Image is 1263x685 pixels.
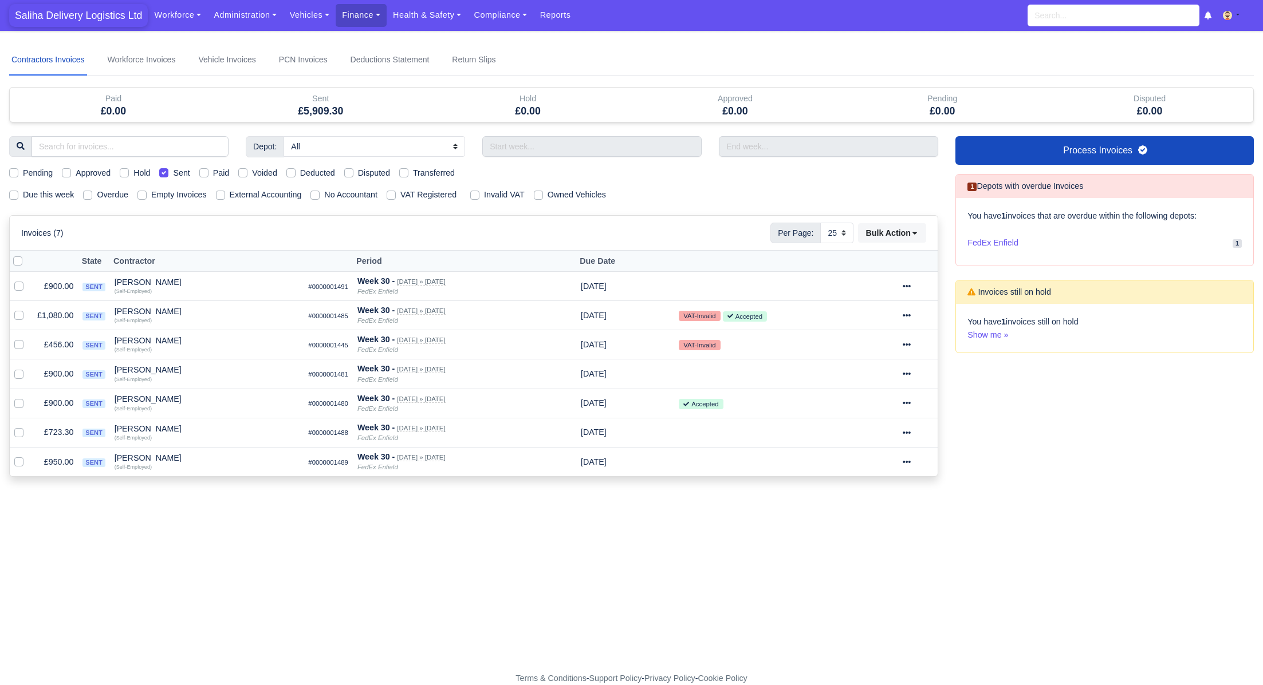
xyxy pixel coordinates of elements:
[76,167,111,180] label: Approved
[348,45,432,76] a: Deductions Statement
[1001,317,1006,326] strong: 1
[173,167,190,180] label: Sent
[82,283,105,291] span: sent
[10,88,217,122] div: Paid
[357,276,395,286] strong: Week 30 -
[581,282,607,291] span: 5 days from now
[305,672,958,685] div: - - -
[207,4,283,26] a: Administration
[397,307,445,315] small: [DATE] » [DATE]
[115,288,152,294] small: (Self-Employed)
[357,335,395,344] strong: Week 30 -
[450,45,498,76] a: Return Slips
[858,223,926,243] div: Bulk Action
[82,312,105,320] span: sent
[115,366,300,374] div: [PERSON_NAME]
[105,45,178,76] a: Workforce Invoices
[308,371,348,378] small: #0000001481
[115,435,152,441] small: (Self-Employed)
[589,674,642,683] a: Support Policy
[115,395,300,403] div: [PERSON_NAME]
[548,188,606,201] label: Owned Vehicles
[424,88,632,122] div: Hold
[581,311,607,320] span: 5 days from now
[397,454,445,461] small: [DATE] » [DATE]
[324,188,377,201] label: No Accountant
[679,340,720,350] small: VAT-Invalid
[358,167,390,180] label: Disputed
[82,370,105,379] span: sent
[82,429,105,437] span: sent
[18,92,208,105] div: Paid
[115,336,300,345] div: [PERSON_NAME]
[581,340,607,349] span: 5 days from now
[967,232,1242,254] a: FedEx Enfield 1
[576,251,674,272] th: Due Date
[723,311,767,322] small: Accepted
[967,287,1051,297] h6: Invoices still on hold
[397,366,445,373] small: [DATE] » [DATE]
[308,342,348,349] small: #0000001445
[246,136,284,157] span: Depot:
[400,188,457,201] label: VAT Registered
[148,4,207,26] a: Workforce
[698,674,747,683] a: Cookie Policy
[357,423,395,432] strong: Week 30 -
[433,92,623,105] div: Hold
[631,88,839,122] div: Approved
[32,136,229,157] input: Search for invoices...
[357,394,395,403] strong: Week 30 -
[1206,630,1263,685] iframe: Chat Widget
[196,45,258,76] a: Vehicle Invoices
[516,674,586,683] a: Terms & Conditions
[357,376,398,383] i: FedEx Enfield
[97,188,128,201] label: Overdue
[115,454,300,462] div: [PERSON_NAME]
[33,272,78,301] td: £900.00
[82,458,105,467] span: sent
[308,429,348,436] small: #0000001488
[397,336,445,344] small: [DATE] » [DATE]
[847,105,1037,117] h5: £0.00
[230,188,302,201] label: External Accounting
[387,4,468,26] a: Health & Safety
[133,167,150,180] label: Hold
[226,105,416,117] h5: £5,909.30
[9,4,148,27] span: Saliha Delivery Logistics Ltd
[33,301,78,330] td: £1,080.00
[115,377,152,382] small: (Self-Employed)
[967,236,1018,250] span: FedEx Enfield
[33,330,78,359] td: £456.00
[357,288,398,295] i: FedEx Enfield
[9,45,87,76] a: Contractors Invoices
[467,4,533,26] a: Compliance
[357,464,398,470] i: FedEx Enfield
[357,434,398,441] i: FedEx Enfield
[353,251,576,272] th: Period
[679,311,720,321] small: VAT-Invalid
[482,136,702,157] input: Start week...
[226,92,416,105] div: Sent
[1001,211,1006,220] strong: 1
[23,167,53,180] label: Pending
[300,167,335,180] label: Deducted
[533,4,577,26] a: Reports
[308,400,348,407] small: #0000001480
[115,425,300,433] div: [PERSON_NAME]
[213,167,230,180] label: Paid
[217,88,424,122] div: Sent
[484,188,525,201] label: Invalid VAT
[413,167,455,180] label: Transferred
[644,674,695,683] a: Privacy Policy
[277,45,330,76] a: PCN Invoices
[847,92,1037,105] div: Pending
[1055,92,1245,105] div: Disputed
[581,369,607,378] span: 5 days from now
[18,105,208,117] h5: £0.00
[308,459,348,466] small: #0000001489
[115,318,152,323] small: (Self-Employed)
[308,283,348,290] small: #0000001491
[9,5,148,27] a: Saliha Delivery Logistics Ltd
[967,183,977,191] span: 1
[115,307,300,315] div: [PERSON_NAME]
